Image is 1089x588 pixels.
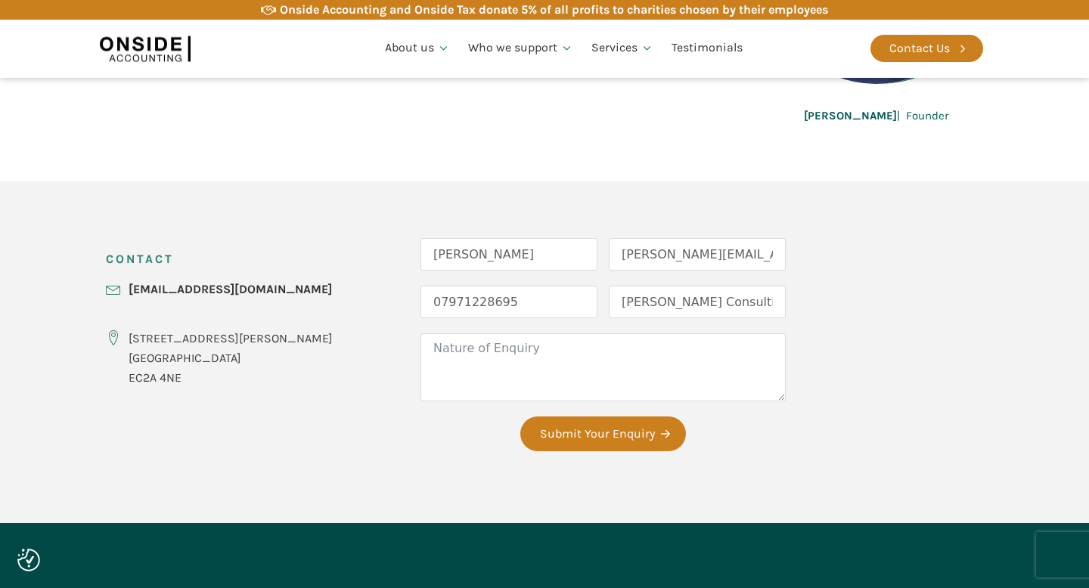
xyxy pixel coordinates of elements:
[17,549,40,571] button: Consent Preferences
[609,238,786,271] input: Email
[870,35,983,62] a: Contact Us
[662,23,752,74] a: Testimonials
[420,333,786,401] textarea: Nature of Enquiry
[106,238,174,280] h3: CONTACT
[376,23,459,74] a: About us
[100,31,191,66] img: Onside Accounting
[420,238,597,271] input: Name
[420,286,597,318] input: Phone Number
[804,109,897,122] b: [PERSON_NAME]
[129,280,332,299] a: [EMAIL_ADDRESS][DOMAIN_NAME]
[520,416,686,451] button: Submit Your Enquiry
[129,329,333,387] div: [STREET_ADDRESS][PERSON_NAME] [GEOGRAPHIC_DATA] EC2A 4NE
[609,286,786,318] input: Company Name
[889,39,950,58] div: Contact Us
[582,23,662,74] a: Services
[17,549,40,571] img: Revisit consent button
[459,23,582,74] a: Who we support
[804,107,948,125] div: | Founder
